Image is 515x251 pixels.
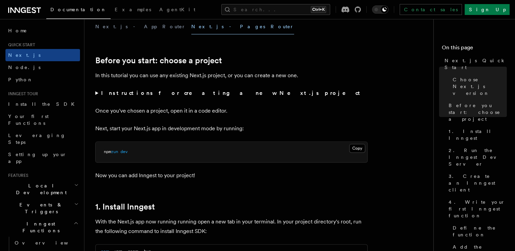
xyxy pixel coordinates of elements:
[155,2,199,18] a: AgentKit
[111,2,155,18] a: Examples
[50,7,107,12] span: Documentation
[5,42,35,48] span: Quick start
[5,98,80,110] a: Install the SDK
[5,49,80,61] a: Next.js
[8,152,67,164] span: Setting up your app
[465,4,510,15] a: Sign Up
[120,149,128,154] span: dev
[449,102,507,122] span: Before you start: choose a project
[349,144,365,153] button: Copy
[8,65,41,70] span: Node.js
[449,173,507,193] span: 3. Create an Inngest client
[450,222,507,241] a: Define the function
[5,148,80,167] a: Setting up your app
[453,224,507,238] span: Define the function
[101,90,363,96] strong: Instructions for creating a new Next.js project
[446,170,507,196] a: 3. Create an Inngest client
[5,73,80,86] a: Python
[46,2,111,19] a: Documentation
[446,144,507,170] a: 2. Run the Inngest Dev Server
[446,196,507,222] a: 4. Write your first Inngest function
[445,57,507,71] span: Next.js Quick Start
[8,52,41,58] span: Next.js
[95,124,368,133] p: Next, start your Next.js app in development mode by running:
[450,73,507,99] a: Choose Next.js version
[8,27,27,34] span: Home
[449,147,507,167] span: 2. Run the Inngest Dev Server
[5,199,80,218] button: Events & Triggers
[5,182,74,196] span: Local Development
[221,4,330,15] button: Search...Ctrl+K
[95,56,222,65] a: Before you start: choose a project
[8,101,79,107] span: Install the SDK
[442,44,507,54] h4: On this page
[5,201,74,215] span: Events & Triggers
[5,180,80,199] button: Local Development
[5,173,28,178] span: Features
[400,4,462,15] a: Contact sales
[372,5,388,14] button: Toggle dark mode
[8,77,33,82] span: Python
[95,19,186,34] button: Next.js - App Router
[95,88,368,98] summary: Instructions for creating a new Next.js project
[95,202,155,212] a: 1. Install Inngest
[449,128,507,141] span: 1. Install Inngest
[111,149,118,154] span: run
[8,133,66,145] span: Leveraging Steps
[115,7,151,12] span: Examples
[5,110,80,129] a: Your first Functions
[5,220,74,234] span: Inngest Functions
[5,218,80,237] button: Inngest Functions
[442,54,507,73] a: Next.js Quick Start
[8,114,49,126] span: Your first Functions
[5,91,38,97] span: Inngest tour
[159,7,195,12] span: AgentKit
[95,106,368,116] p: Once you've chosen a project, open it in a code editor.
[5,129,80,148] a: Leveraging Steps
[5,61,80,73] a: Node.js
[12,237,80,249] a: Overview
[5,24,80,37] a: Home
[191,19,294,34] button: Next.js - Pages Router
[311,6,326,13] kbd: Ctrl+K
[104,149,111,154] span: npm
[15,240,85,246] span: Overview
[95,217,368,236] p: With the Next.js app now running running open a new tab in your terminal. In your project directo...
[449,199,507,219] span: 4. Write your first Inngest function
[95,71,368,80] p: In this tutorial you can use any existing Next.js project, or you can create a new one.
[95,171,368,180] p: Now you can add Inngest to your project!
[453,76,507,97] span: Choose Next.js version
[446,99,507,125] a: Before you start: choose a project
[446,125,507,144] a: 1. Install Inngest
